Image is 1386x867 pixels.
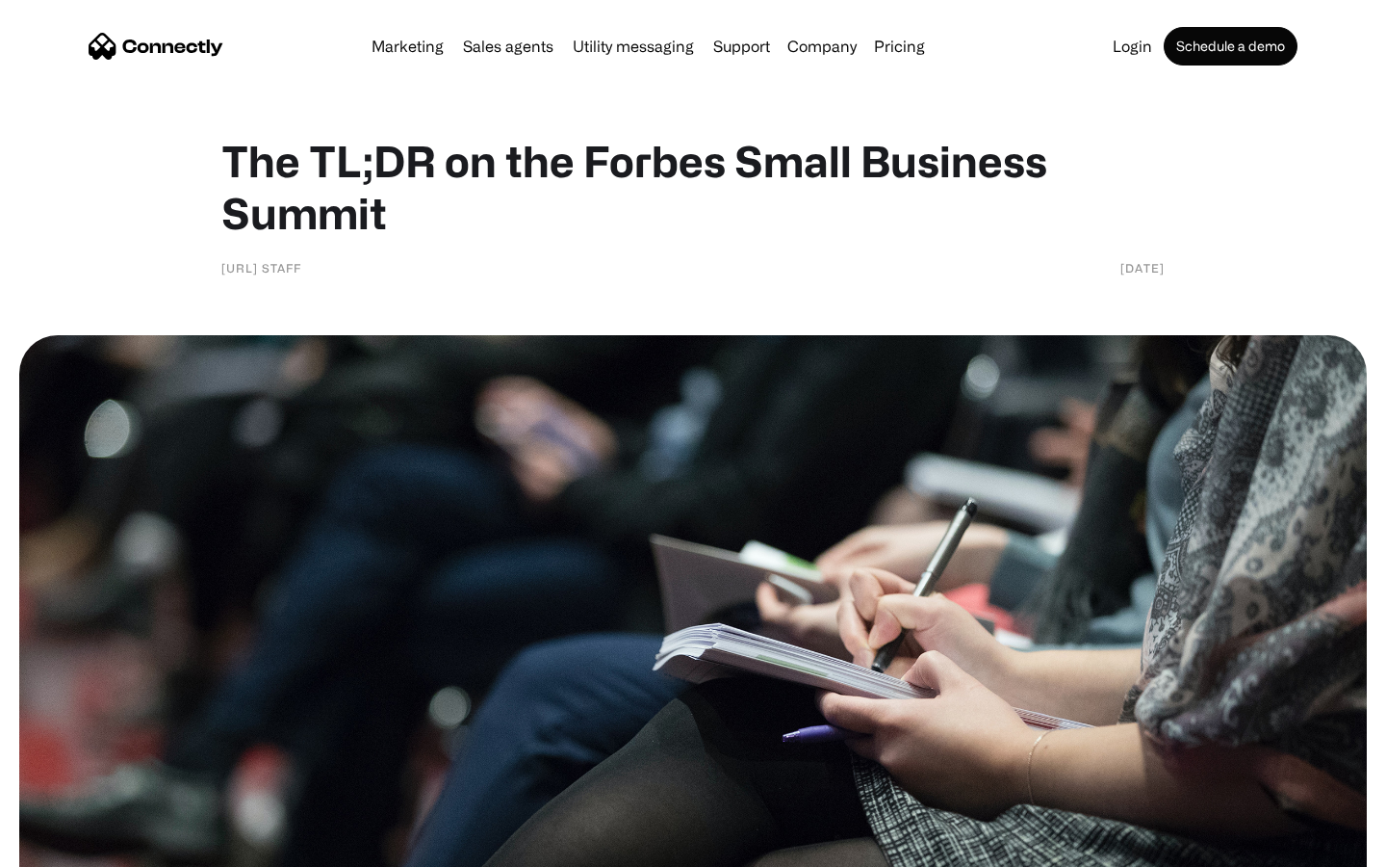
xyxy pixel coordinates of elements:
[221,135,1165,239] h1: The TL;DR on the Forbes Small Business Summit
[455,39,561,54] a: Sales agents
[364,39,451,54] a: Marketing
[565,39,702,54] a: Utility messaging
[1105,39,1160,54] a: Login
[787,33,857,60] div: Company
[866,39,933,54] a: Pricing
[706,39,778,54] a: Support
[221,258,301,277] div: [URL] Staff
[1164,27,1297,66] a: Schedule a demo
[1120,258,1165,277] div: [DATE]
